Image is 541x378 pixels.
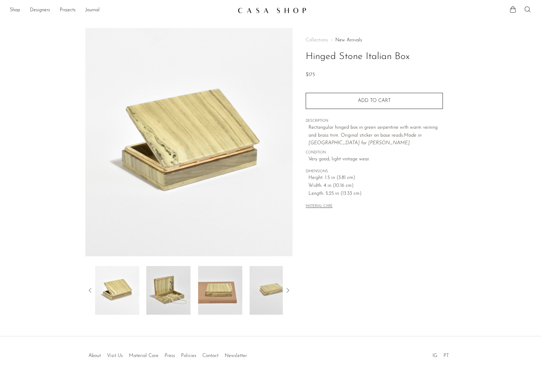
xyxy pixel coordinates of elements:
ul: Quick links [85,348,250,360]
h1: Hinged Stone Italian Box [306,49,443,65]
span: Length: 5.25 in (13.33 cm) [308,190,443,198]
button: Add to cart [306,93,443,109]
a: About [88,353,101,358]
a: New Arrivals [335,38,362,43]
span: Very good; light vintage wear. [308,156,443,163]
span: $175 [306,72,315,77]
a: Projects [60,6,76,14]
ul: NEW HEADER MENU [10,5,233,16]
nav: Desktop navigation [10,5,233,16]
a: Press [165,353,175,358]
a: Material Care [129,353,158,358]
ul: Social Medias [429,348,452,360]
a: Designers [30,6,50,14]
button: MATERIAL CARE [306,204,333,209]
a: PT [443,353,449,358]
span: Height: 1.5 in (3.81 cm) [308,174,443,182]
img: Hinged Stone Italian Box [146,266,190,315]
span: DIMENSIONS [306,169,443,174]
a: Visit Us [107,353,123,358]
span: Width: 4 in (10.16 cm) [308,182,443,190]
img: Hinged Stone Italian Box [250,266,294,315]
img: Hinged Stone Italian Box [198,266,242,315]
span: DESCRIPTION [306,118,443,124]
span: Collections [306,38,328,43]
a: IG [432,353,437,358]
p: Rectangular hinged box in green serpentine with warm veining and brass trim. Original sticker on ... [308,124,443,147]
a: Contact [202,353,219,358]
a: Journal [85,6,100,14]
span: Add to cart [358,98,391,103]
span: CONDITION [306,150,443,156]
img: Hinged Stone Italian Box [85,28,293,256]
a: Policies [181,353,196,358]
nav: Breadcrumbs [306,38,443,43]
a: Shop [10,6,20,14]
img: Hinged Stone Italian Box [95,266,139,315]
